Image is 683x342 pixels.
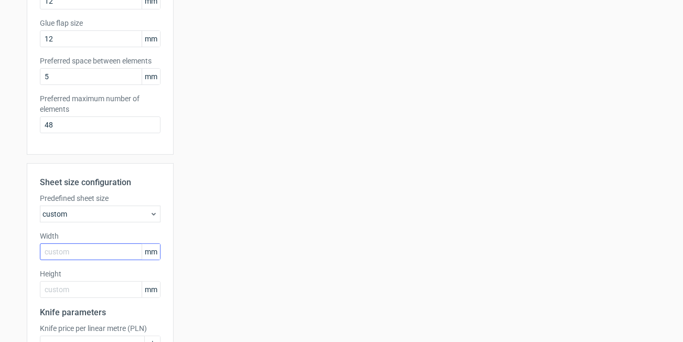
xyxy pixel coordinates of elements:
[142,282,160,297] span: mm
[40,231,161,241] label: Width
[40,206,161,222] div: custom
[40,93,161,114] label: Preferred maximum number of elements
[142,31,160,47] span: mm
[40,269,161,279] label: Height
[40,18,161,28] label: Glue flap size
[40,281,161,298] input: custom
[40,243,161,260] input: custom
[142,69,160,84] span: mm
[40,56,161,66] label: Preferred space between elements
[40,306,161,319] h2: Knife parameters
[40,323,161,334] label: Knife price per linear metre (PLN)
[142,244,160,260] span: mm
[40,176,161,189] h2: Sheet size configuration
[40,193,161,204] label: Predefined sheet size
